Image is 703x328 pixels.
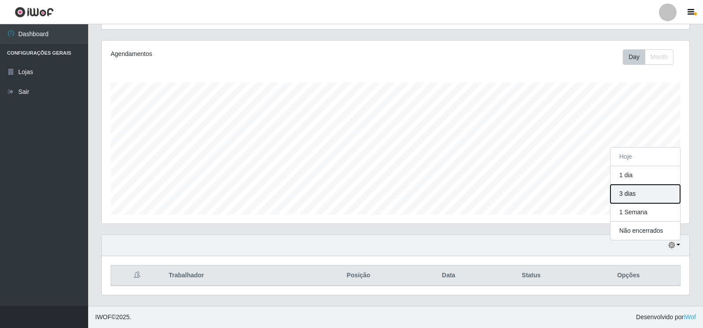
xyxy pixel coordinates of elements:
[610,166,680,185] button: 1 dia
[623,49,673,65] div: First group
[15,7,54,18] img: CoreUI Logo
[95,313,131,322] span: © 2025 .
[486,265,577,286] th: Status
[111,49,340,59] div: Agendamentos
[610,148,680,166] button: Hoje
[623,49,681,65] div: Toolbar with button groups
[610,185,680,203] button: 3 dias
[610,222,680,240] button: Não encerrados
[684,313,696,321] a: iWof
[623,49,645,65] button: Day
[636,313,696,322] span: Desenvolvido por
[577,265,681,286] th: Opções
[164,265,305,286] th: Trabalhador
[95,313,112,321] span: IWOF
[412,265,486,286] th: Data
[645,49,673,65] button: Month
[610,203,680,222] button: 1 Semana
[305,265,412,286] th: Posição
